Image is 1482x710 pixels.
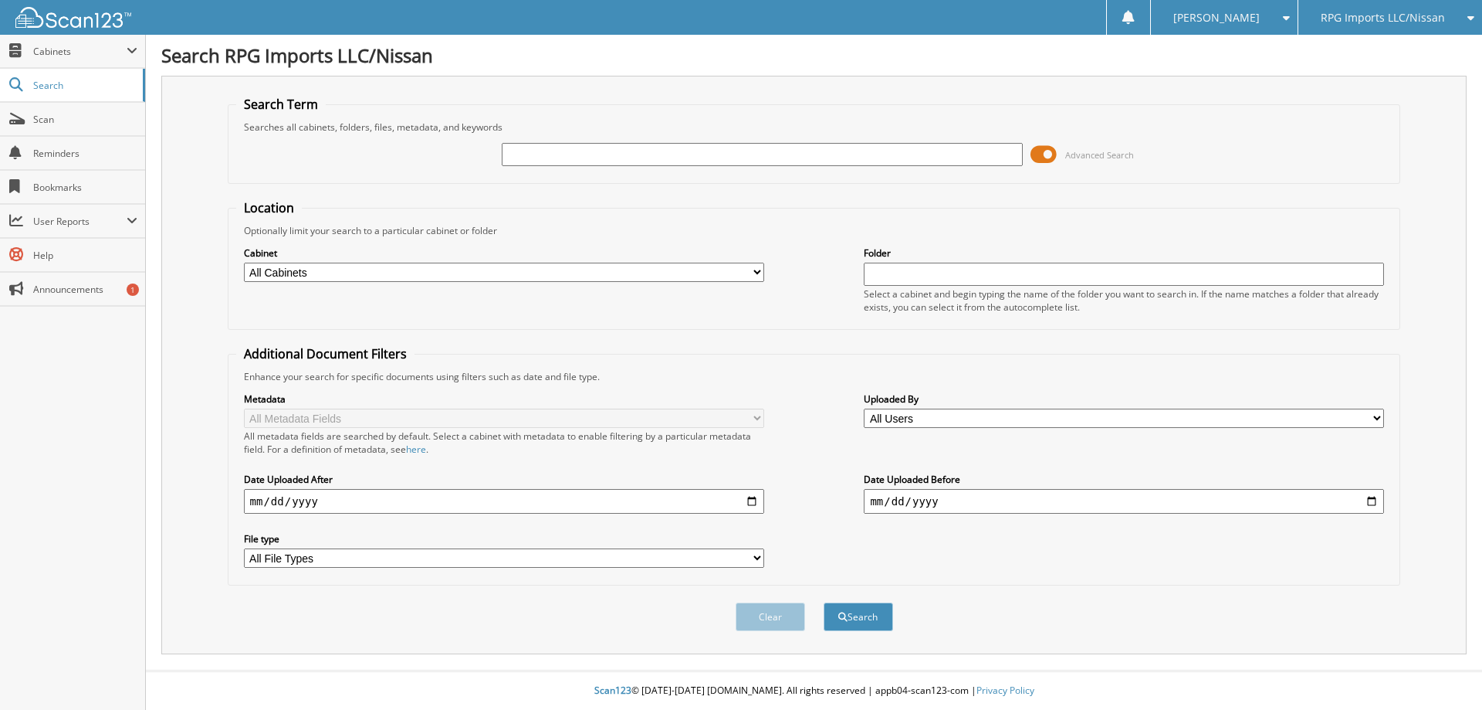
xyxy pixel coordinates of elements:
span: Search [33,79,135,92]
button: Clear [736,603,805,631]
input: end [864,489,1384,514]
div: 1 [127,284,139,296]
label: File type [244,532,764,545]
input: start [244,489,764,514]
legend: Additional Document Filters [236,345,414,362]
span: RPG Imports LLC/Nissan [1321,13,1445,22]
label: Date Uploaded After [244,473,764,486]
span: Scan [33,113,137,126]
div: Searches all cabinets, folders, files, metadata, and keywords [236,121,1392,134]
span: User Reports [33,215,127,228]
span: Advanced Search [1065,149,1134,161]
div: © [DATE]-[DATE] [DOMAIN_NAME]. All rights reserved | appb04-scan123-com | [146,672,1482,710]
label: Cabinet [244,246,764,260]
label: Folder [864,246,1384,260]
span: [PERSON_NAME] [1173,13,1260,22]
h1: Search RPG Imports LLC/Nissan [161,42,1467,68]
label: Date Uploaded Before [864,473,1384,486]
img: scan123-logo-white.svg [15,7,131,28]
legend: Search Term [236,96,326,113]
a: here [406,443,426,456]
div: Optionally limit your search to a particular cabinet or folder [236,224,1392,237]
button: Search [824,603,893,631]
div: Select a cabinet and begin typing the name of the folder you want to search in. If the name match... [864,287,1384,314]
label: Uploaded By [864,392,1384,406]
span: Scan123 [594,684,631,697]
div: All metadata fields are searched by default. Select a cabinet with metadata to enable filtering b... [244,430,764,456]
span: Cabinets [33,45,127,58]
span: Reminders [33,147,137,160]
span: Bookmarks [33,181,137,194]
span: Announcements [33,283,137,296]
div: Enhance your search for specific documents using filters such as date and file type. [236,370,1392,383]
span: Help [33,249,137,262]
a: Privacy Policy [976,684,1034,697]
legend: Location [236,199,302,216]
label: Metadata [244,392,764,406]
